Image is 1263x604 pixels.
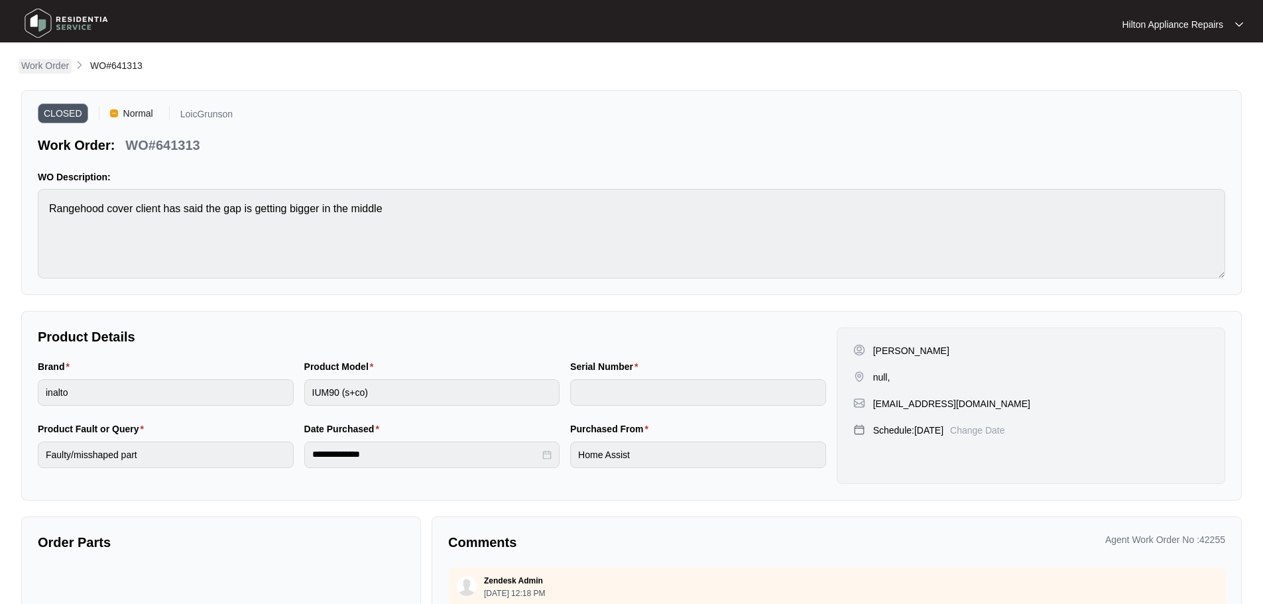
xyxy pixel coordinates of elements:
[853,344,865,356] img: user-pin
[457,576,477,596] img: user.svg
[38,442,294,468] input: Product Fault or Query
[118,103,158,123] span: Normal
[853,424,865,436] img: map-pin
[1105,533,1225,546] p: Agent Work Order No : 42255
[74,60,85,70] img: chevron-right
[110,109,118,117] img: Vercel Logo
[38,103,88,123] span: CLOSED
[853,371,865,383] img: map-pin
[20,3,113,43] img: residentia service logo
[570,422,654,436] label: Purchased From
[304,379,560,406] input: Product Model
[21,59,69,72] p: Work Order
[950,424,1005,437] p: Change Date
[180,109,233,123] p: LoicGrunson
[38,136,115,154] p: Work Order:
[484,575,543,586] p: Zendesk Admin
[873,424,943,437] p: Schedule: [DATE]
[570,442,826,468] input: Purchased From
[90,60,143,71] span: WO#641313
[125,136,200,154] p: WO#641313
[570,379,826,406] input: Serial Number
[304,422,385,436] label: Date Purchased
[19,59,72,74] a: Work Order
[38,189,1225,278] textarea: Rangehood cover client has said the gap is getting bigger in the middle
[304,360,379,373] label: Product Model
[38,422,149,436] label: Product Fault or Query
[38,170,1225,184] p: WO Description:
[1235,21,1243,28] img: dropdown arrow
[38,360,75,373] label: Brand
[38,533,404,552] p: Order Parts
[312,448,540,461] input: Date Purchased
[873,397,1030,410] p: [EMAIL_ADDRESS][DOMAIN_NAME]
[448,533,827,552] p: Comments
[873,344,949,357] p: [PERSON_NAME]
[1122,18,1223,31] p: Hilton Appliance Repairs
[38,328,826,346] p: Product Details
[873,371,890,384] p: null,
[570,360,643,373] label: Serial Number
[853,397,865,409] img: map-pin
[484,589,545,597] p: [DATE] 12:18 PM
[38,379,294,406] input: Brand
